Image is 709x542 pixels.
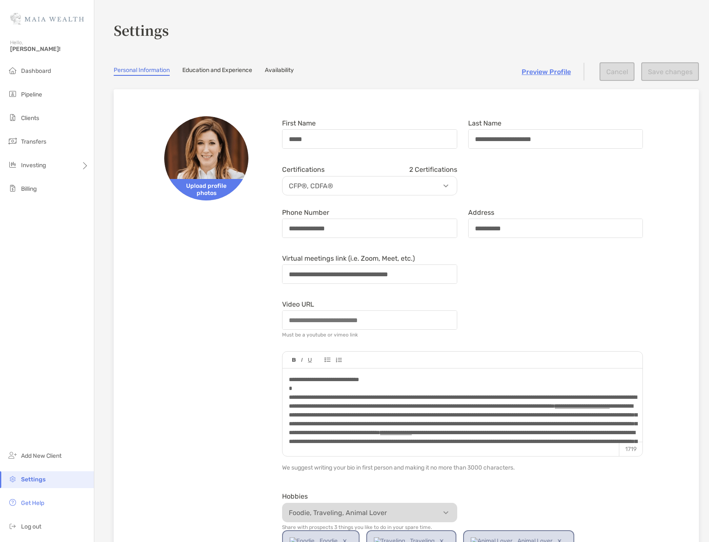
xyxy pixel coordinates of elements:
span: 2 Certifications [409,166,457,174]
img: get-help icon [8,497,18,507]
span: Dashboard [21,67,51,75]
div: Certifications [282,166,457,174]
img: settings icon [8,474,18,484]
label: First Name [282,120,316,127]
span: [PERSON_NAME]! [10,45,89,53]
img: billing icon [8,183,18,193]
span: Log out [21,523,41,530]
img: Editor control icon [301,358,303,362]
span: Clients [21,115,39,122]
a: Preview Profile [522,68,571,76]
p: Share with prospects 3 things you like to do in your spare time. [282,524,457,530]
img: pipeline icon [8,89,18,99]
h3: Settings [114,20,699,40]
img: investing icon [8,160,18,170]
div: Hobbies [282,492,457,500]
img: logout icon [8,521,18,531]
p: 1719 [619,442,642,456]
a: Personal Information [114,67,170,76]
span: Get Help [21,499,44,507]
a: Availability [265,67,294,76]
span: Investing [21,162,46,169]
img: transfers icon [8,136,18,146]
span: Add New Client [21,452,61,459]
span: Billing [21,185,37,192]
p: We suggest writing your bio in first person and making it no more than 3000 characters. [282,462,643,473]
img: Editor control icon [308,358,312,363]
label: Virtual meetings link (i.e. Zoom, Meet, etc.) [282,255,415,262]
img: clients icon [8,112,18,123]
label: Last Name [468,120,501,127]
img: Zoe Logo [10,3,84,34]
span: Transfers [21,138,46,145]
p: CFP®, CDFA® [285,181,459,191]
div: Must be a youtube or vimeo link [282,332,358,338]
a: Education and Experience [182,67,252,76]
span: Upload profile photos [164,179,248,200]
label: Phone Number [282,209,329,216]
p: Foodie, Traveling, Animal Lover [285,507,459,518]
span: Pipeline [21,91,42,98]
span: Settings [21,476,45,483]
label: Video URL [282,301,314,308]
img: add_new_client icon [8,450,18,460]
img: dashboard icon [8,65,18,75]
img: Editor control icon [325,358,331,362]
img: Avatar [164,116,248,200]
label: Address [468,209,494,216]
img: Editor control icon [292,358,296,362]
img: Editor control icon [336,358,342,363]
